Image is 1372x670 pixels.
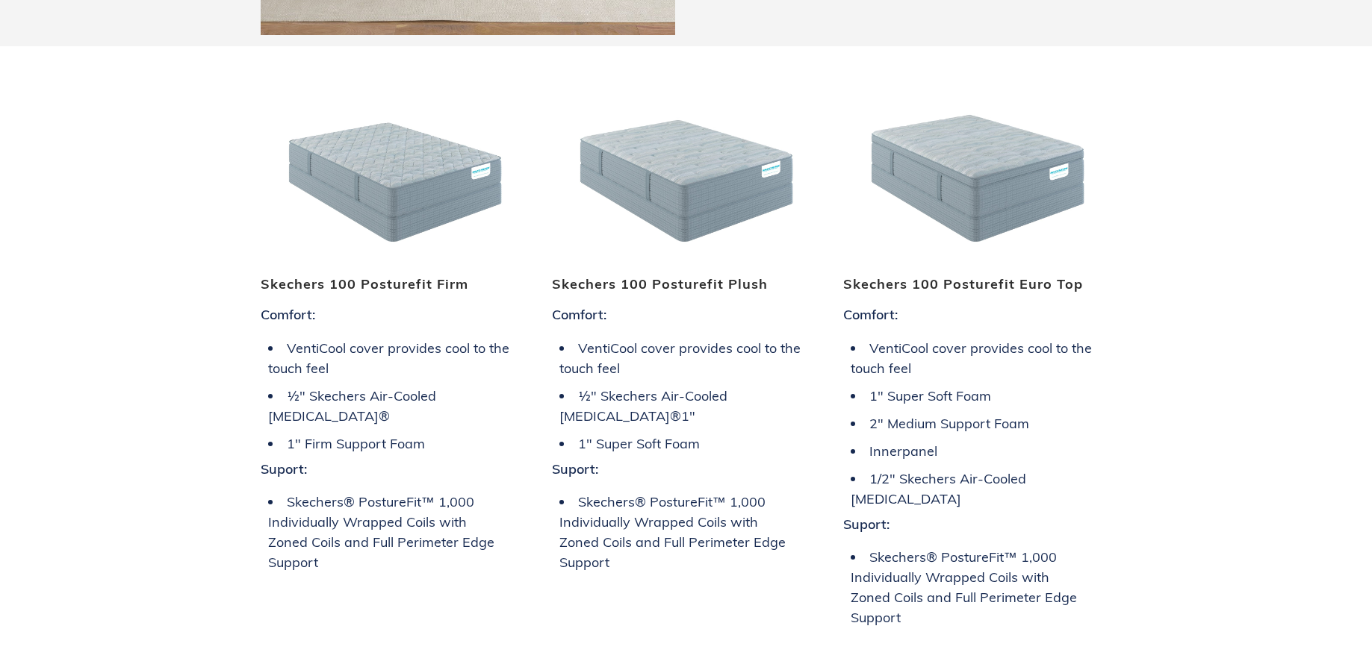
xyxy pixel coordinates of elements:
h3: Comfort: [552,299,821,327]
img: bradford-mattress [552,63,821,265]
li: VentiCool cover provides cool to the touch feel [559,338,813,378]
li: Skechers® PostureFit™ 1,000 Individually Wrapped Coils with Zoned Coils and Full Perimeter Edge S... [268,492,522,572]
li: 1/2" Skechers Air-Cooled [MEDICAL_DATA] [851,469,1105,509]
li: Innerpanel [851,441,1105,461]
li: Skechers® PostureFit™ 1,000 Individually Wrapped Coils with Zoned Coils and Full Perimeter Edge S... [559,492,813,572]
span: Skechers 100 Posturefit Plush [552,275,768,292]
span: Skechers 100 Posturefit Firm [261,275,468,292]
img: bradford-mattress [261,63,530,265]
li: 1" Firm Support Foam [268,433,522,454]
li: ½" Skechers Air-Cooled [MEDICAL_DATA]® [268,386,522,426]
li: ½" Skechers Air-Cooled [MEDICAL_DATA]®1" [559,386,813,426]
h3: Suport: [843,516,1112,533]
li: VentiCool cover provides cool to the touch feel [268,338,522,378]
li: Skechers® PostureFit™ 1,000 Individually Wrapped Coils with Zoned Coils and Full Perimeter Edge S... [851,547,1105,627]
li: 1" Super Soft Foam [851,386,1105,406]
h3: Comfort: [261,299,530,327]
li: 2" Medium Support Foam [851,413,1105,433]
li: VentiCool cover provides cool to the touch feel [851,338,1105,378]
img: bradford-mattress [843,63,1112,265]
h3: Suport: [552,461,821,478]
h3: Comfort: [843,299,1112,327]
li: 1" Super Soft Foam [559,433,813,454]
span: Skechers 100 Posturefit Euro Top [843,275,1083,292]
h3: Suport: [261,461,530,478]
